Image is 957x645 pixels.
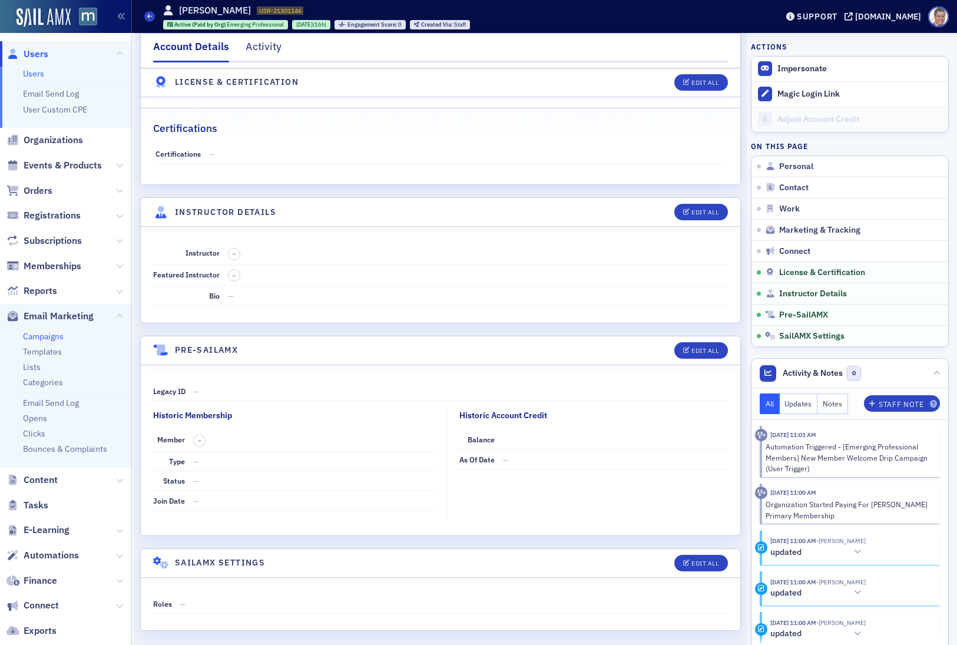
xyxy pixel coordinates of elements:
[153,409,232,422] div: Historic Membership
[175,76,299,88] h4: License & Certification
[928,6,949,27] span: Profile
[24,184,52,197] span: Orders
[24,234,82,247] span: Subscriptions
[259,6,302,15] span: USR-21301146
[777,114,942,125] div: Adjust Account Credit
[779,225,860,236] span: Marketing & Tracking
[153,270,220,279] span: Featured Instructor
[755,487,767,499] div: Activity
[24,474,58,487] span: Content
[193,457,199,466] span: —
[847,366,862,381] span: 0
[24,599,59,612] span: Connect
[691,560,718,567] div: Edit All
[779,183,809,193] span: Contact
[797,11,837,22] div: Support
[779,204,800,214] span: Work
[233,272,236,280] span: –
[6,624,57,637] a: Exports
[459,455,495,464] span: As of Date
[755,541,767,554] div: Update
[6,574,57,587] a: Finance
[179,4,251,17] h1: [PERSON_NAME]
[193,496,199,505] span: —
[24,499,48,512] span: Tasks
[879,401,923,408] div: Staff Note
[209,149,215,158] span: —
[751,41,787,52] h4: Actions
[421,22,466,28] div: Staff
[175,557,265,569] h4: SailAMX Settings
[347,21,399,28] span: Engagement Score :
[24,549,79,562] span: Automations
[6,134,83,147] a: Organizations
[770,628,866,640] button: updated
[777,89,942,100] div: Magic Login Link
[153,121,217,136] h2: Certifications
[674,555,727,571] button: Edit All
[410,20,470,29] div: Created Via: Staff
[23,428,45,439] a: Clicks
[193,476,199,485] span: —
[16,8,71,27] img: SailAMX
[770,488,816,497] time: 9/9/2025 11:00 AM
[246,39,282,61] div: Activity
[194,386,200,396] span: —
[180,599,186,608] span: —
[24,310,94,323] span: Email Marketing
[209,291,220,300] span: Bio
[674,342,727,359] button: Edit All
[755,583,767,595] div: Update
[816,618,866,627] span: Brianne Cohen
[155,149,201,158] span: Certifications
[779,331,845,342] span: SailAMX Settings
[770,578,816,586] time: 9/9/2025 11:00 AM
[163,20,289,29] div: Active (Paid by Org): Active (Paid by Org): Emerging Professional
[347,22,402,28] div: 0
[421,21,454,28] span: Created Via :
[6,209,81,222] a: Registrations
[780,393,818,414] button: Updates
[6,549,79,562] a: Automations
[186,248,220,257] span: Instructor
[23,362,41,372] a: Lists
[770,587,866,599] button: updated
[755,429,767,441] div: Activity
[459,409,547,422] div: Historic Account Credit
[198,436,201,445] span: –
[157,435,185,444] span: Member
[153,496,185,505] span: Join Date
[6,474,58,487] a: Content
[228,291,234,300] span: —
[770,537,816,545] time: 9/9/2025 11:00 AM
[23,104,87,115] a: User Custom CPE
[24,260,81,273] span: Memberships
[227,21,284,28] span: Emerging Professional
[24,159,102,172] span: Events & Products
[6,499,48,512] a: Tasks
[779,246,810,257] span: Connect
[766,499,932,521] div: Organization Started Paying For [PERSON_NAME] Primary Membership
[770,629,802,639] h5: updated
[6,234,82,247] a: Subscriptions
[770,547,802,558] h5: updated
[23,398,79,408] a: Email Send Log
[691,348,718,354] div: Edit All
[23,377,63,388] a: Categories
[23,346,62,357] a: Templates
[751,141,949,151] h4: On this page
[24,574,57,587] span: Finance
[779,310,828,320] span: Pre-SailAMX
[770,588,802,598] h5: updated
[175,206,276,219] h4: Instructor Details
[6,599,59,612] a: Connect
[6,159,102,172] a: Events & Products
[816,578,866,586] span: Brianne Cohen
[770,431,816,439] time: 9/9/2025 11:01 AM
[777,64,827,74] button: Impersonate
[23,68,44,79] a: Users
[24,524,69,537] span: E-Learning
[674,204,727,220] button: Edit All
[855,11,921,22] div: [DOMAIN_NAME]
